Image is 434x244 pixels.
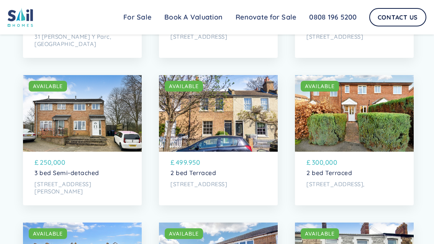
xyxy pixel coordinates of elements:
p: [STREET_ADDRESS] [170,33,266,40]
p: 31 [PERSON_NAME] Y Parc, [GEOGRAPHIC_DATA] [34,33,130,47]
div: AVAILABLE [169,230,199,237]
a: AVAILABLE£250,0003 bed Semi-detached[STREET_ADDRESS][PERSON_NAME] [23,75,142,205]
img: sail home logo colored [8,8,33,27]
a: Renovate for Sale [229,10,303,25]
p: [STREET_ADDRESS][PERSON_NAME] [34,180,130,195]
div: AVAILABLE [305,82,335,90]
p: 250,000 [40,157,66,167]
a: Book A Valuation [158,10,229,25]
p: 300,000 [312,157,337,167]
p: 2 bed Terraced [170,169,266,177]
a: 0808 196 5200 [303,10,363,25]
p: 2 bed Terraced [306,169,402,177]
a: AVAILABLE£300,0002 bed Terraced[STREET_ADDRESS], [295,75,414,205]
a: AVAILABLE£499.9502 bed Terraced[STREET_ADDRESS] [159,75,278,205]
p: [STREET_ADDRESS] [170,180,266,188]
p: [STREET_ADDRESS], [306,180,402,188]
div: AVAILABLE [169,82,199,90]
p: 499.950 [176,157,200,167]
p: 3 bed Semi-detached [34,169,130,177]
a: For Sale [117,10,158,25]
div: AVAILABLE [305,230,335,237]
div: AVAILABLE [33,82,63,90]
p: £ [34,157,39,167]
p: [STREET_ADDRESS] [306,33,402,40]
p: £ [306,157,311,167]
a: Contact Us [369,8,427,26]
div: AVAILABLE [33,230,63,237]
p: £ [170,157,175,167]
